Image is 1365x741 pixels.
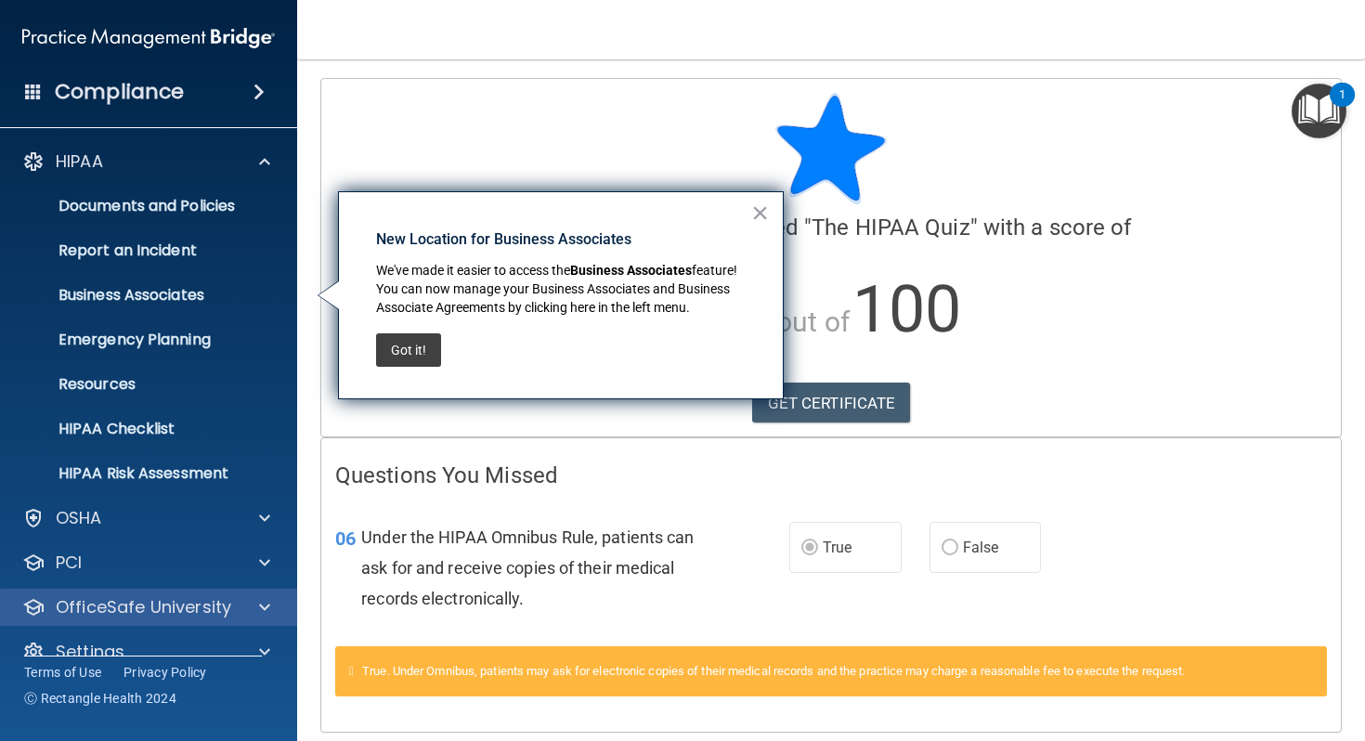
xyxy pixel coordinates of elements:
[1339,95,1345,119] div: 1
[376,263,570,278] span: We've made it easier to access the
[335,215,1327,240] h4: You've completed " " with a score of
[570,263,692,278] strong: Business Associates
[376,229,750,250] p: New Location for Business Associates
[56,552,82,574] p: PCI
[376,263,740,314] span: feature! You can now manage your Business Associates and Business Associate Agreements by clickin...
[12,331,266,349] p: Emergency Planning
[12,197,266,215] p: Documents and Policies
[12,286,266,305] p: Business Associates
[22,19,275,57] img: PMB logo
[335,527,356,550] span: 06
[1272,638,1343,708] iframe: Drift Widget Chat Controller
[361,527,694,608] span: Under the HIPAA Omnibus Rule, patients can ask for and receive copies of their medical records el...
[775,93,887,204] img: blue-star-rounded.9d042014.png
[752,383,911,423] a: GET CERTIFICATE
[812,214,969,240] span: The HIPAA Quiz
[776,305,850,338] span: out of
[12,375,266,394] p: Resources
[852,271,961,347] span: 100
[335,463,1327,487] h4: Questions You Missed
[823,539,851,556] span: True
[55,79,184,105] h4: Compliance
[24,689,176,708] span: Ⓒ Rectangle Health 2024
[751,198,769,227] button: Close
[123,663,207,682] a: Privacy Policy
[1292,84,1346,138] button: Open Resource Center, 1 new notification
[12,464,266,483] p: HIPAA Risk Assessment
[12,420,266,438] p: HIPAA Checklist
[963,539,999,556] span: False
[56,150,103,173] p: HIPAA
[56,641,124,663] p: Settings
[24,663,101,682] a: Terms of Use
[362,664,1185,678] span: True. Under Omnibus, patients may ask for electronic copies of their medical records and the prac...
[12,241,266,260] p: Report an Incident
[56,507,102,529] p: OSHA
[376,333,441,367] button: Got it!
[56,596,231,618] p: OfficeSafe University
